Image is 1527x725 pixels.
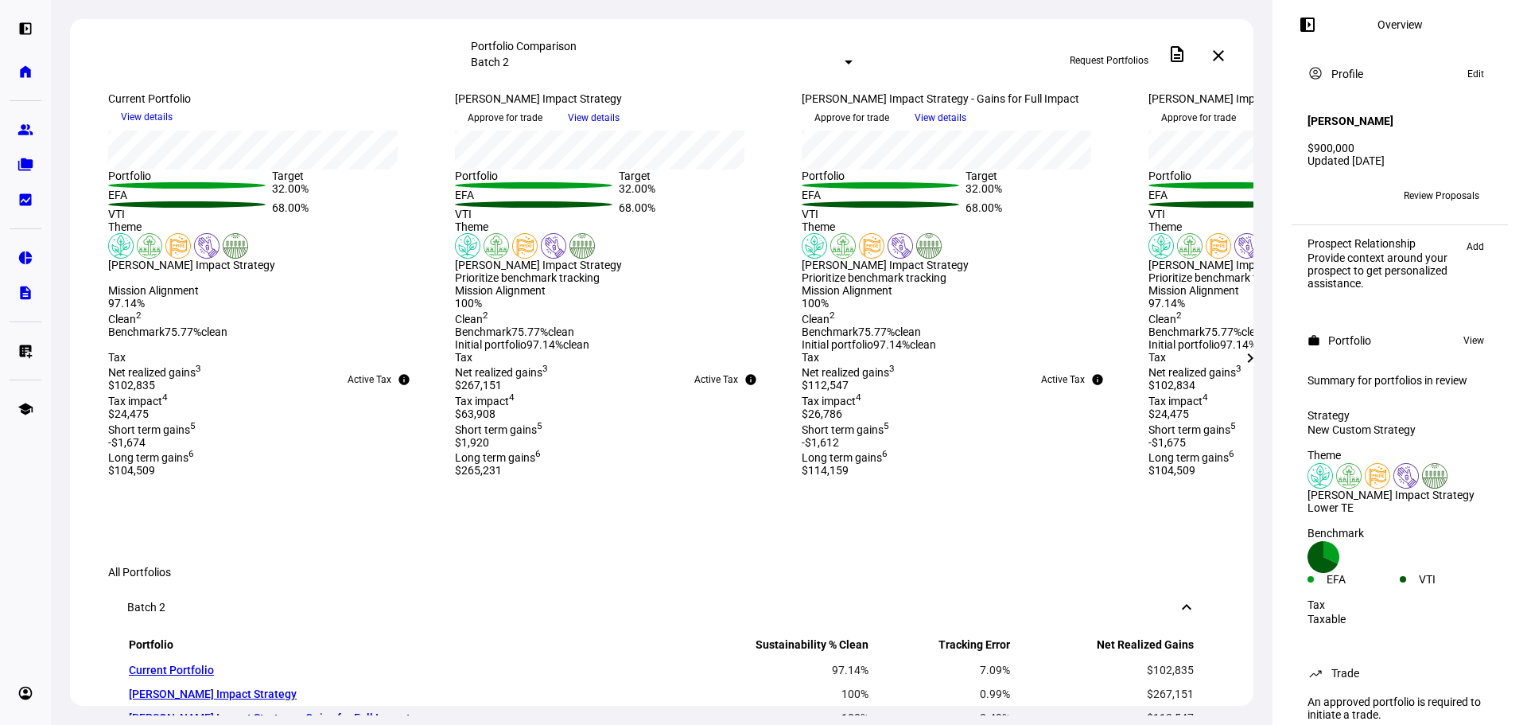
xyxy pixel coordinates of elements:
[1307,331,1492,350] eth-panel-overview-card-header: Portfolio
[568,106,620,130] span: View details
[541,233,566,259] img: poverty.colored.svg
[1307,664,1492,683] eth-panel-overview-card-header: Trade
[1307,409,1492,422] div: Strategy
[10,114,41,146] a: group
[455,338,526,351] span: Initial portfolio
[802,105,902,131] button: Approve for trade
[136,310,142,321] sup: 2
[1148,297,1476,310] div: 97.14%
[108,170,272,182] div: Portfolio
[108,110,185,123] a: View details
[802,407,1129,420] div: $26,786
[1307,463,1333,489] img: climateChange.colored.svg
[471,56,509,68] mat-select-trigger: Batch 2
[455,233,480,259] img: climateChange.colored.svg
[10,277,41,309] a: description
[455,464,783,477] div: $265,231
[802,220,1129,233] div: Theme
[17,122,33,138] eth-mat-symbol: group
[108,92,436,105] div: Current Portfolio
[1307,251,1459,290] div: Provide context around your prospect to get personalized assistance.
[1148,338,1220,351] span: Initial portfolio
[1315,190,1327,201] span: JR
[619,201,783,220] div: 68.00%
[966,170,1129,182] div: Target
[1012,637,1195,657] th: Net Realized Gains
[108,351,436,364] div: Tax
[272,182,436,201] div: 32.00%
[1148,395,1208,407] span: Tax impact
[802,92,1129,105] div: [PERSON_NAME] Impact Strategy - Gains for Full Impact
[1209,46,1228,65] mat-icon: close
[10,149,41,181] a: folder_copy
[1467,237,1484,256] span: Add
[1012,683,1195,705] td: $267,151
[129,688,297,700] a: [PERSON_NAME] Impact Strategy
[858,325,921,338] span: 75.77% clean
[619,182,783,201] div: 32.00%
[108,284,436,297] div: Mission Alignment
[455,379,783,392] div: $267,151
[455,271,783,284] div: Prioritize benchmark tracking
[127,601,165,614] div: Batch 2
[802,313,835,325] span: Clean
[1307,154,1492,167] div: Updated [DATE]
[165,233,191,259] img: lgbtqJustice.colored.svg
[661,637,869,657] th: Sustainability % Clean
[108,366,201,379] span: Net realized gains
[483,310,488,321] sup: 2
[455,451,541,464] span: Long term gains
[902,106,979,130] button: View details
[468,105,542,131] span: Approve for trade
[888,233,913,259] img: poverty.colored.svg
[802,379,1129,392] div: $112,547
[455,208,619,220] div: VTI
[272,201,436,220] div: 68.00%
[17,21,33,37] eth-mat-symbol: left_panel_open
[129,664,214,676] a: Current Portfolio
[162,392,168,403] sup: 4
[455,189,619,201] div: EFA
[223,233,248,259] img: sustainableAgriculture.colored.svg
[17,343,33,359] eth-mat-symbol: list_alt_add
[1307,449,1492,462] div: Theme
[108,436,436,449] div: -$1,674
[1148,451,1234,464] span: Long term gains
[1148,208,1312,220] div: VTI
[1234,233,1260,259] img: poverty.colored.svg
[1148,284,1476,297] div: Mission Alignment
[1148,92,1476,105] div: [PERSON_NAME] Impact Strategy - Tax Aware
[1307,423,1492,436] div: New Custom Strategy
[569,233,595,259] img: sustainableAgriculture.colored.svg
[455,170,619,182] div: Portfolio
[17,192,33,208] eth-mat-symbol: bid_landscape
[1177,598,1196,617] mat-icon: keyboard_arrow_down
[1012,659,1195,681] td: $102,835
[802,351,1129,364] div: Tax
[10,242,41,274] a: pie_chart
[17,157,33,173] eth-mat-symbol: folder_copy
[1422,463,1447,489] img: sustainableAgriculture.colored.svg
[1463,331,1484,350] span: View
[455,220,783,233] div: Theme
[121,105,173,129] span: View details
[1307,374,1492,387] div: Summary for portfolios in review
[1177,233,1203,259] img: deforestation.colored.svg
[830,310,835,321] sup: 2
[802,366,895,379] span: Net realized gains
[1307,527,1492,540] div: Benchmark
[1307,334,1320,347] mat-icon: work
[542,364,548,375] sup: 3
[1148,271,1476,284] div: Prioritize benchmark tracking
[165,325,227,338] span: 75.77% clean
[1307,64,1492,84] eth-panel-overview-card-header: Profile
[802,284,1129,297] div: Mission Alignment
[1365,463,1390,489] img: lgbtqJustice.colored.svg
[882,449,888,460] sup: 6
[1331,68,1363,80] div: Profile
[802,271,1129,284] div: Prioritize benchmark tracking
[555,106,632,130] button: View details
[871,637,1011,657] th: Tracking Error
[108,464,436,477] div: $104,509
[802,451,888,464] span: Long term gains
